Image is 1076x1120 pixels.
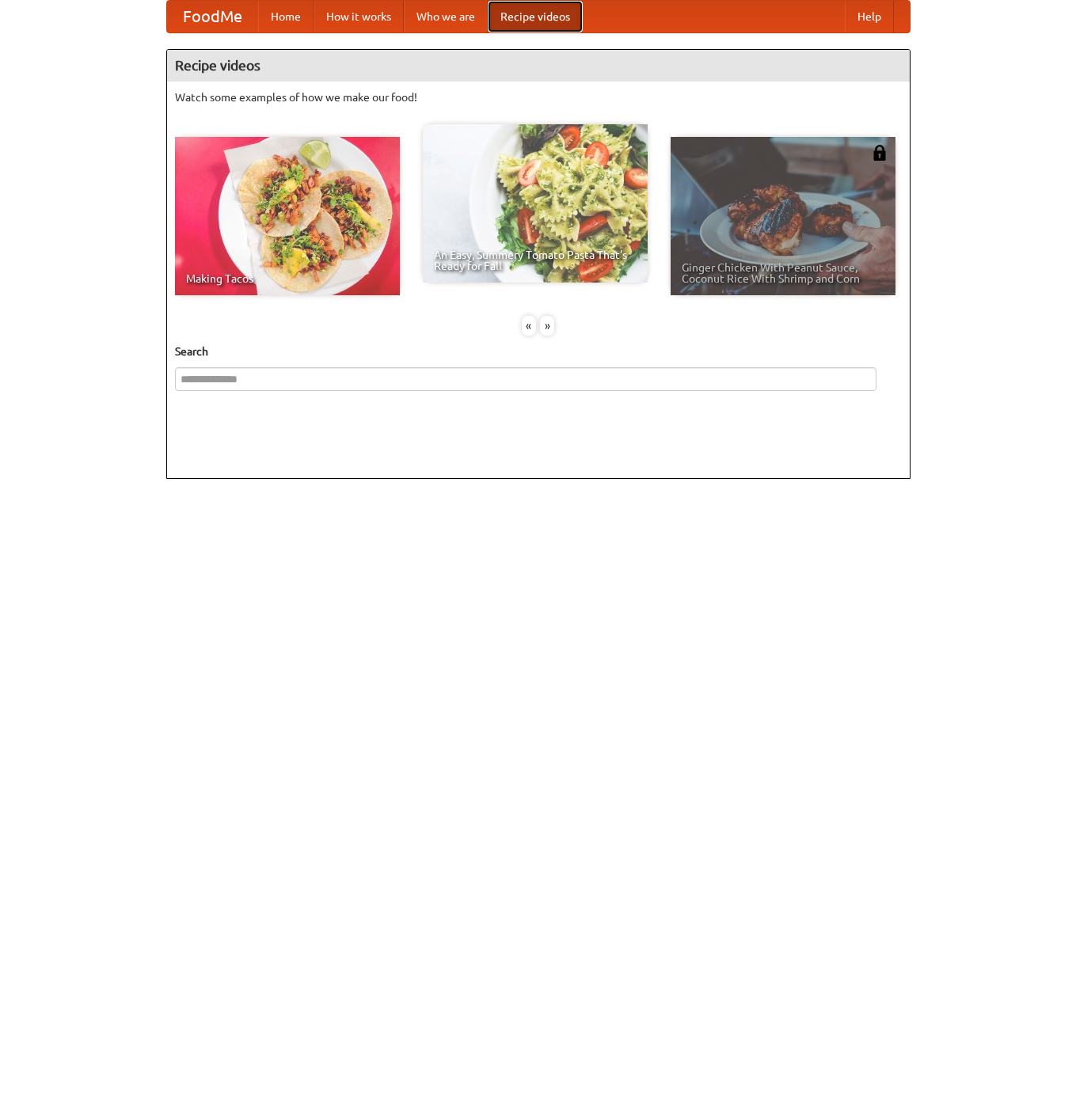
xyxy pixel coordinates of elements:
h4: Recipe videos [167,50,910,82]
h5: Search [175,344,902,359]
span: An Easy, Summery Tomato Pasta That's Ready for Fall [434,249,637,271]
span: Making Tacos [186,273,389,284]
a: Home [258,1,314,32]
img: 483408.png [872,145,888,161]
p: Watch some examples of how we make our food! [175,89,902,105]
a: Recipe videos [488,1,583,32]
a: Making Tacos [175,137,400,295]
div: « [522,316,536,336]
div: » [540,316,554,336]
a: FoodMe [167,1,258,32]
a: Help [845,1,894,32]
a: How it works [314,1,404,32]
a: An Easy, Summery Tomato Pasta That's Ready for Fall [423,124,648,283]
a: Who we are [404,1,488,32]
